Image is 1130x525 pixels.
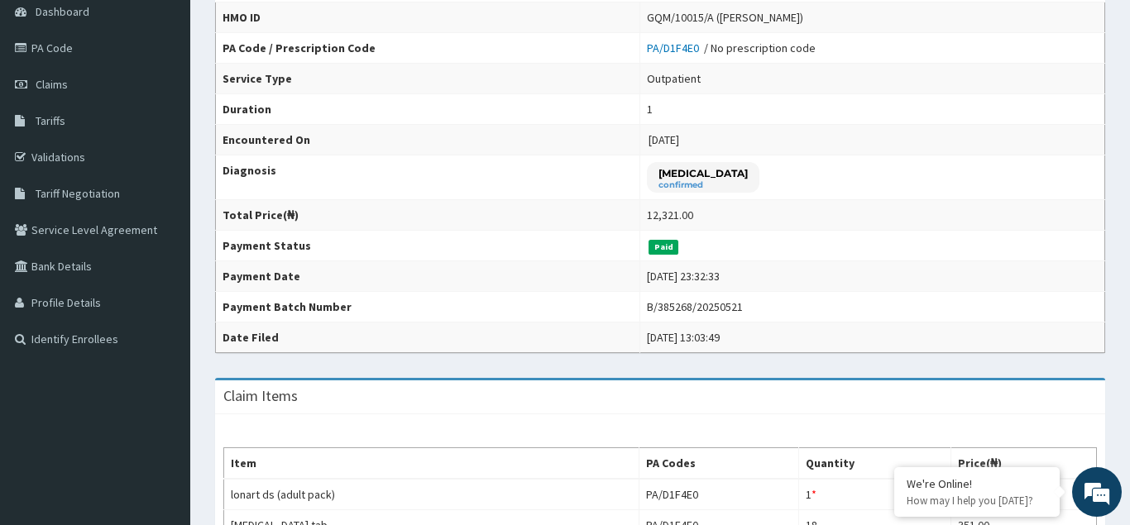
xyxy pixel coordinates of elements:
div: 1 [647,101,653,117]
textarea: Type your message and hit 'Enter' [8,350,315,408]
th: Duration [216,94,640,125]
span: Dashboard [36,4,89,19]
th: Payment Date [216,261,640,292]
a: PA/D1F4E0 [647,41,704,55]
th: Date Filed [216,322,640,353]
img: d_794563401_company_1708531726252_794563401 [31,83,67,124]
h3: Claim Items [223,389,298,403]
th: Quantity [799,448,950,480]
div: We're Online! [907,476,1047,491]
th: Payment Batch Number [216,292,640,322]
th: Payment Status [216,231,640,261]
div: [DATE] 23:32:33 [647,268,720,284]
div: [DATE] 13:03:49 [647,329,720,346]
th: Encountered On [216,125,640,155]
span: [DATE] [649,132,679,147]
div: Chat with us now [86,93,278,114]
td: lonart ds (adult pack) [224,479,639,510]
span: Paid [649,240,678,255]
span: Claims [36,77,68,92]
th: Service Type [216,64,640,94]
div: 12,321.00 [647,207,693,223]
th: PA Code / Prescription Code [216,33,640,64]
th: Total Price(₦) [216,200,640,231]
span: Tariff Negotiation [36,186,120,201]
p: How may I help you today? [907,494,1047,508]
div: / No prescription code [647,40,816,56]
div: GQM/10015/A ([PERSON_NAME]) [647,9,803,26]
p: [MEDICAL_DATA] [658,166,748,180]
th: Item [224,448,639,480]
th: Diagnosis [216,155,640,200]
td: PA/D1F4E0 [639,479,799,510]
div: Outpatient [647,70,701,87]
td: 1 [799,479,950,510]
th: HMO ID [216,2,640,33]
span: We're online! [96,157,228,324]
th: PA Codes [639,448,799,480]
small: confirmed [658,181,748,189]
th: Price(₦) [950,448,1096,480]
div: Minimize live chat window [271,8,311,48]
div: B/385268/20250521 [647,298,743,315]
span: Tariffs [36,113,65,128]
